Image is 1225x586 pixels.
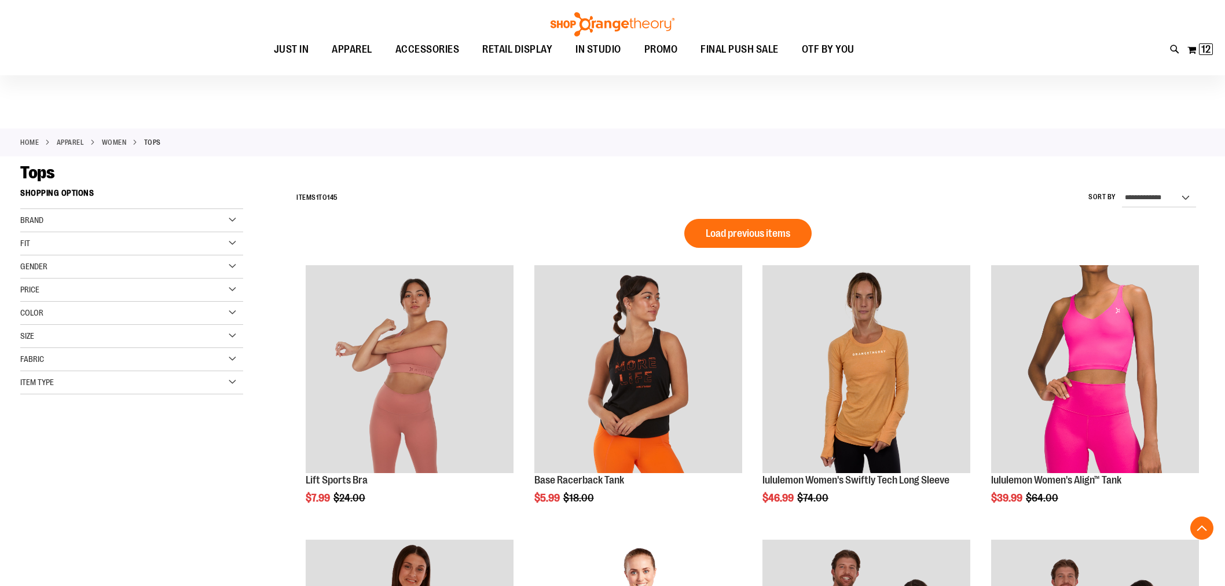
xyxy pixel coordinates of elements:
span: Size [20,331,34,340]
a: WOMEN [102,137,127,148]
span: OTF BY YOU [802,36,854,63]
span: IN STUDIO [575,36,621,63]
a: Product image for lululemon Womens Align Tank [991,265,1199,475]
span: 12 [1201,43,1211,55]
div: product [985,259,1205,533]
a: APPAREL [57,137,85,148]
span: $46.99 [762,492,795,504]
span: Item Type [20,378,54,387]
span: APPAREL [332,36,372,63]
button: Load previous items [684,219,812,248]
a: Lift Sports Bra [306,474,368,486]
span: Fabric [20,354,44,364]
span: Color [20,308,43,317]
div: product [529,259,748,533]
a: lululemon Women's Align™ Tank [991,474,1121,486]
span: Tops [20,163,54,182]
img: Product image for lululemon Swiftly Tech Long Sleeve [762,265,970,473]
span: Fit [20,239,30,248]
span: RETAIL DISPLAY [482,36,552,63]
img: Product image for Base Racerback Tank [534,265,742,473]
span: JUST IN [274,36,309,63]
img: Shop Orangetheory [549,12,676,36]
a: Base Racerback Tank [534,474,624,486]
strong: Shopping Options [20,183,243,209]
span: Load previous items [706,228,790,239]
h2: Items to [296,189,338,207]
div: product [757,259,976,533]
span: PROMO [644,36,678,63]
a: Home [20,137,39,148]
button: Back To Top [1190,517,1213,540]
span: $7.99 [306,492,332,504]
span: 145 [327,193,338,202]
span: $5.99 [534,492,562,504]
a: Product image for lululemon Swiftly Tech Long Sleeve [762,265,970,475]
strong: Tops [144,137,161,148]
span: $74.00 [797,492,830,504]
span: FINAL PUSH SALE [700,36,779,63]
span: Brand [20,215,43,225]
span: ACCESSORIES [395,36,460,63]
img: Product image for Lift Sports Bra [306,265,514,473]
label: Sort By [1088,192,1116,202]
span: $18.00 [563,492,596,504]
span: $64.00 [1026,492,1060,504]
span: Gender [20,262,47,271]
span: Price [20,285,39,294]
span: 1 [316,193,319,202]
a: Product image for Lift Sports Bra [306,265,514,475]
span: $39.99 [991,492,1024,504]
a: Product image for Base Racerback Tank [534,265,742,475]
div: product [300,259,519,533]
a: lululemon Women's Swiftly Tech Long Sleeve [762,474,949,486]
img: Product image for lululemon Womens Align Tank [991,265,1199,473]
span: $24.00 [333,492,367,504]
